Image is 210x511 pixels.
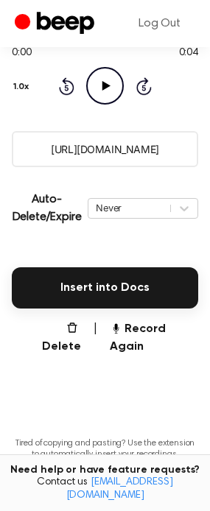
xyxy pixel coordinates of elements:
div: Never [96,201,163,215]
p: Auto-Delete/Expire [12,191,82,226]
button: 1.0x [12,74,35,99]
p: Tired of copying and pasting? Use the extension to automatically insert your recordings. [12,438,198,460]
span: 0:04 [179,46,198,61]
span: Contact us [9,476,201,502]
a: Log Out [124,6,195,41]
button: Insert into Docs [12,267,198,309]
span: 0:00 [12,46,31,61]
button: Delete [29,320,81,356]
button: Record Again [110,320,198,356]
a: Beep [15,10,98,38]
a: [EMAIL_ADDRESS][DOMAIN_NAME] [66,477,173,501]
span: | [93,320,98,356]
